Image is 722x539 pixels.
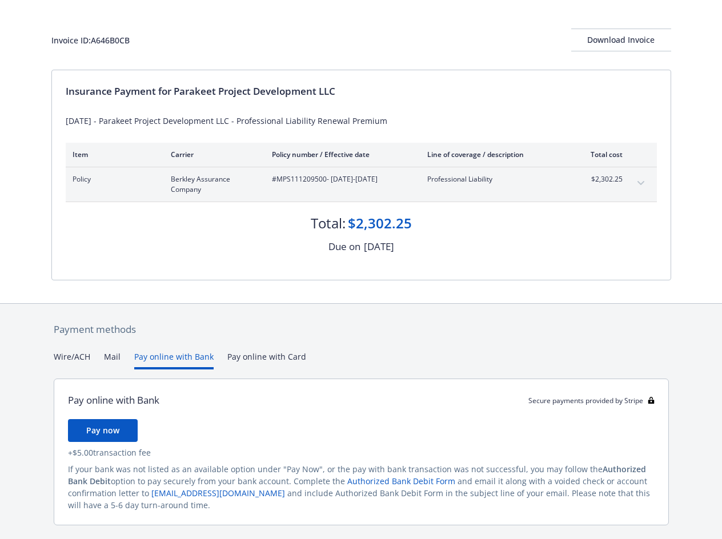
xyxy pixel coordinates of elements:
[347,476,455,486] a: Authorized Bank Debit Form
[580,174,623,184] span: $2,302.25
[427,174,561,184] span: Professional Liability
[68,463,655,511] div: If your bank was not listed as an available option under "Pay Now", or the pay with bank transact...
[580,150,623,159] div: Total cost
[227,351,306,369] button: Pay online with Card
[311,214,346,233] div: Total:
[66,167,657,202] div: PolicyBerkley Assurance Company#MPS111209500- [DATE]-[DATE]Professional Liability$2,302.25expand ...
[171,174,254,195] span: Berkley Assurance Company
[427,150,561,159] div: Line of coverage / description
[86,425,119,436] span: Pay now
[151,488,285,498] a: [EMAIL_ADDRESS][DOMAIN_NAME]
[68,447,655,458] div: + $5.00 transaction fee
[328,239,360,254] div: Due on
[73,150,153,159] div: Item
[632,174,650,192] button: expand content
[51,34,130,46] div: Invoice ID: A646B0CB
[134,351,214,369] button: Pay online with Bank
[364,239,394,254] div: [DATE]
[104,351,121,369] button: Mail
[571,29,671,51] button: Download Invoice
[272,174,409,184] span: #MPS111209500 - [DATE]-[DATE]
[66,84,657,99] div: Insurance Payment for Parakeet Project Development LLC
[54,351,90,369] button: Wire/ACH
[54,322,669,337] div: Payment methods
[528,396,655,405] div: Secure payments provided by Stripe
[272,150,409,159] div: Policy number / Effective date
[68,393,159,408] div: Pay online with Bank
[68,464,646,486] span: Authorized Bank Debit
[66,115,657,127] div: [DATE] - Parakeet Project Development LLC - Professional Liability Renewal Premium
[68,419,138,442] button: Pay now
[171,150,254,159] div: Carrier
[73,174,153,184] span: Policy
[348,214,412,233] div: $2,302.25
